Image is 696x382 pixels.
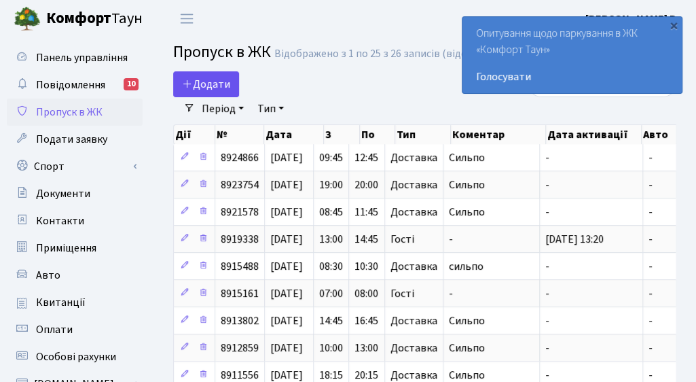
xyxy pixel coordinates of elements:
span: - [449,232,453,247]
img: logo.png [14,5,41,33]
span: Контакти [36,213,84,228]
span: 10:30 [354,259,378,274]
span: 8913802 [221,313,259,328]
a: Голосувати [476,69,668,85]
span: 08:00 [354,286,378,301]
span: Доставка [390,207,437,218]
span: - [648,259,653,274]
th: Дата [264,125,324,144]
span: Доставка [390,315,437,326]
span: - [648,341,653,355]
a: Повідомлення10 [7,71,143,99]
a: Авто [7,262,143,289]
a: Пропуск в ЖК [7,99,143,126]
span: 12:45 [354,150,378,165]
span: - [545,313,549,328]
a: Контакти [7,207,143,235]
span: 07:00 [319,286,343,301]
span: - [545,177,549,192]
span: Сильпо [449,313,485,328]
span: - [648,150,653,165]
span: Оплати [36,322,73,337]
span: Особові рахунки [36,349,116,364]
span: Сильпо [449,150,485,165]
span: - [648,232,653,247]
span: - [648,205,653,220]
span: Гості [390,288,414,299]
span: 8915161 [221,286,259,301]
span: - [545,205,549,220]
span: 20:00 [354,177,378,192]
span: Сильпо [449,341,485,355]
span: [DATE] [270,232,303,247]
span: 19:00 [319,177,343,192]
a: Тип [252,97,289,120]
span: - [449,286,453,301]
span: Повідомлення [36,77,105,92]
span: 14:45 [354,232,378,247]
span: Доставка [390,343,437,353]
span: [DATE] [270,341,303,355]
span: - [648,313,653,328]
th: З [324,125,359,144]
th: Коментар [451,125,546,144]
span: 8924866 [221,150,259,165]
span: 8921578 [221,205,259,220]
span: 16:45 [354,313,378,328]
button: Переключити навігацію [170,7,204,30]
span: Таун [46,7,143,31]
a: Оплати [7,316,143,343]
span: - [545,286,549,301]
span: 8915488 [221,259,259,274]
span: Авто [36,268,60,283]
span: 09:45 [319,150,343,165]
span: - [545,341,549,355]
a: Приміщення [7,235,143,262]
th: Дії [174,125,215,144]
span: - [648,286,653,301]
span: [DATE] [270,286,303,301]
a: Особові рахунки [7,343,143,370]
span: Пропуск в ЖК [36,105,103,120]
span: Подати заявку [36,132,107,147]
a: [PERSON_NAME] В. [585,11,680,27]
span: Пропуск в ЖК [173,40,271,64]
span: - [648,177,653,192]
span: 13:00 [354,341,378,355]
a: Подати заявку [7,126,143,153]
span: 08:30 [319,259,343,274]
span: [DATE] [270,313,303,328]
a: Панель управління [7,44,143,71]
span: Доставка [390,152,437,163]
span: Доставка [390,179,437,190]
span: 14:45 [319,313,343,328]
th: № [215,125,264,144]
span: Додати [182,77,230,92]
div: Відображено з 1 по 25 з 26 записів (відфільтровано з 25 записів). [274,48,589,60]
th: Тип [395,125,451,144]
a: Документи [7,180,143,207]
span: [DATE] [270,259,303,274]
span: [DATE] 13:20 [545,232,604,247]
span: Сильпо [449,205,485,220]
span: [DATE] [270,177,303,192]
span: 8919338 [221,232,259,247]
span: 11:45 [354,205,378,220]
span: Сильпо [449,177,485,192]
span: сильпо [449,259,483,274]
th: По [360,125,395,144]
span: 13:00 [319,232,343,247]
a: Спорт [7,153,143,180]
b: Комфорт [46,7,111,29]
span: Приміщення [36,241,96,256]
span: [DATE] [270,150,303,165]
div: × [667,18,680,32]
span: 08:45 [319,205,343,220]
a: Додати [173,71,239,97]
span: Доставка [390,370,437,381]
span: [DATE] [270,205,303,220]
div: Опитування щодо паркування в ЖК «Комфорт Таун» [462,17,682,93]
b: [PERSON_NAME] В. [585,12,680,27]
span: 8912859 [221,341,259,355]
span: Гості [390,234,414,245]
